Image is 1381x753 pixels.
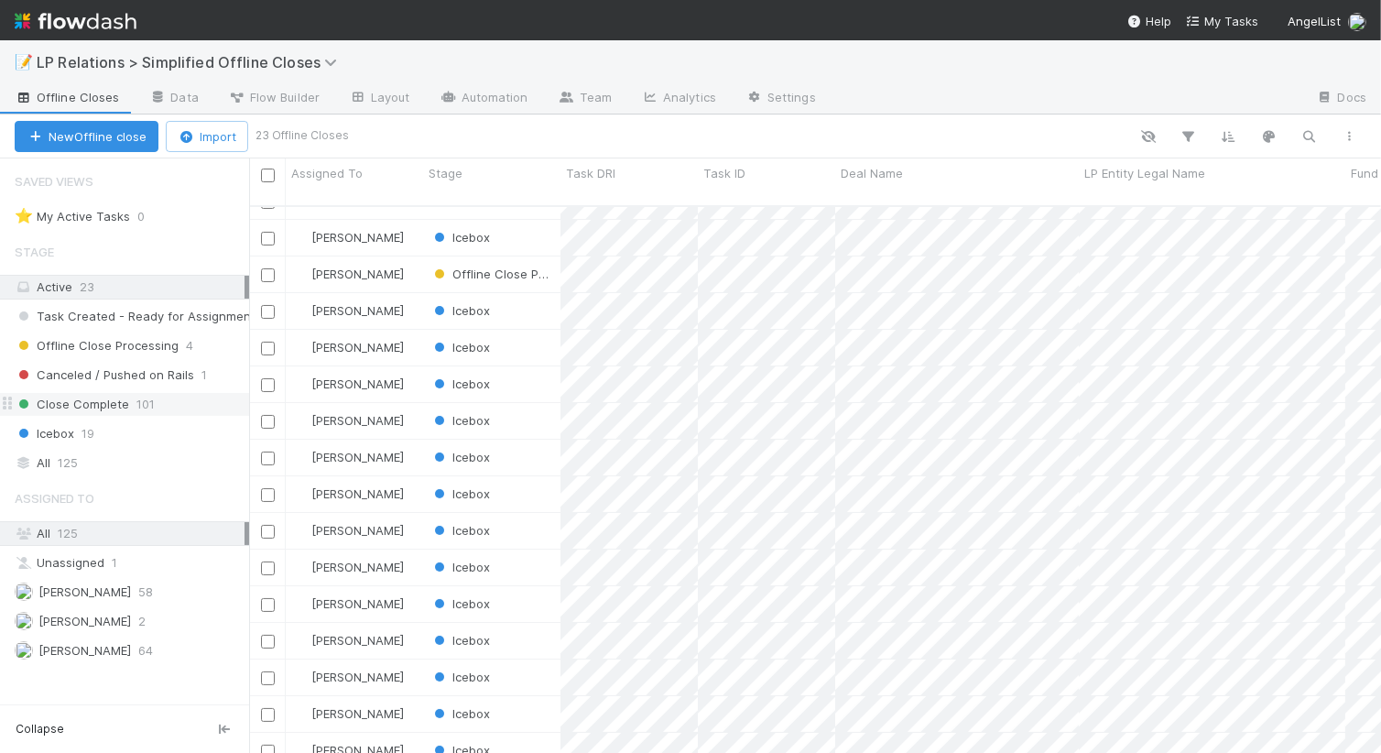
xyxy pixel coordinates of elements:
[311,560,404,574] span: [PERSON_NAME]
[430,376,490,391] span: Icebox
[429,164,462,182] span: Stage
[37,53,346,71] span: LP Relations > Simplified Offline Closes
[16,721,64,737] span: Collapse
[294,413,309,428] img: avatar_6177bb6d-328c-44fd-b6eb-4ffceaabafa4.png
[261,268,275,282] input: Toggle Row Selected
[430,267,594,281] span: Offline Close Processing
[430,375,490,393] div: Icebox
[430,668,490,686] div: Icebox
[430,706,490,721] span: Icebox
[261,169,275,182] input: Toggle All Rows Selected
[703,164,745,182] span: Task ID
[430,228,490,246] div: Icebox
[430,558,490,576] div: Icebox
[15,583,33,601] img: avatar_218ae7b5-dcd5-4ccc-b5d5-7cc00ae2934f.png
[1301,84,1381,114] a: Docs
[311,450,404,464] span: [PERSON_NAME]
[311,523,404,538] span: [PERSON_NAME]
[294,230,309,245] img: avatar_6177bb6d-328c-44fd-b6eb-4ffceaabafa4.png
[430,303,490,318] span: Icebox
[261,232,275,246] input: Toggle Row Selected
[261,452,275,465] input: Toggle Row Selected
[294,486,309,501] img: avatar_6177bb6d-328c-44fd-b6eb-4ffceaabafa4.png
[15,551,245,574] div: Unassigned
[626,84,731,114] a: Analytics
[261,488,275,502] input: Toggle Row Selected
[311,706,404,721] span: [PERSON_NAME]
[201,364,207,387] span: 1
[261,671,275,685] input: Toggle Row Selected
[15,612,33,630] img: avatar_26a72cff-d2f6-445f-be4d-79d164590882.png
[293,411,404,430] div: [PERSON_NAME]
[228,88,320,106] span: Flow Builder
[311,376,404,391] span: [PERSON_NAME]
[58,526,78,540] span: 125
[430,595,490,613] div: Icebox
[425,84,543,114] a: Automation
[138,639,153,662] span: 64
[15,163,93,200] span: Saved Views
[15,5,136,37] img: logo-inverted-e16ddd16eac7371096b0.svg
[293,558,404,576] div: [PERSON_NAME]
[430,340,490,355] span: Icebox
[311,413,404,428] span: [PERSON_NAME]
[294,706,309,721] img: avatar_6177bb6d-328c-44fd-b6eb-4ffceaabafa4.png
[430,485,490,503] div: Icebox
[261,342,275,355] input: Toggle Row Selected
[15,88,119,106] span: Offline Closes
[311,633,404,648] span: [PERSON_NAME]
[311,267,404,281] span: [PERSON_NAME]
[1186,12,1258,30] a: My Tasks
[15,208,33,224] span: ⭐
[15,422,74,445] span: Icebox
[294,633,309,648] img: avatar_6177bb6d-328c-44fd-b6eb-4ffceaabafa4.png
[261,562,275,575] input: Toggle Row Selected
[294,450,309,464] img: avatar_6177bb6d-328c-44fd-b6eb-4ffceaabafa4.png
[291,164,363,182] span: Assigned To
[294,303,309,318] img: avatar_6177bb6d-328c-44fd-b6eb-4ffceaabafa4.png
[15,334,179,357] span: Offline Close Processing
[294,596,309,611] img: avatar_6177bb6d-328c-44fd-b6eb-4ffceaabafa4.png
[293,301,404,320] div: [PERSON_NAME]
[294,523,309,538] img: avatar_6177bb6d-328c-44fd-b6eb-4ffceaabafa4.png
[430,560,490,574] span: Icebox
[294,670,309,684] img: avatar_6177bb6d-328c-44fd-b6eb-4ffceaabafa4.png
[213,84,334,114] a: Flow Builder
[293,375,404,393] div: [PERSON_NAME]
[1348,13,1366,31] img: avatar_5d51780c-77ad-4a9d-a6ed-b88b2c284079.png
[334,84,425,114] a: Layout
[731,84,831,114] a: Settings
[134,84,212,114] a: Data
[311,596,404,611] span: [PERSON_NAME]
[311,486,404,501] span: [PERSON_NAME]
[15,480,94,517] span: Assigned To
[38,614,131,628] span: [PERSON_NAME]
[15,364,194,387] span: Canceled / Pushed on Rails
[430,486,490,501] span: Icebox
[15,452,245,475] div: All
[430,338,490,356] div: Icebox
[430,230,490,245] span: Icebox
[15,234,54,270] span: Stage
[293,521,404,540] div: [PERSON_NAME]
[430,633,490,648] span: Icebox
[430,521,490,540] div: Icebox
[566,164,615,182] span: Task DRI
[15,121,158,152] button: NewOffline close
[186,334,193,357] span: 4
[293,265,404,283] div: [PERSON_NAME]
[261,378,275,392] input: Toggle Row Selected
[294,376,309,391] img: avatar_6177bb6d-328c-44fd-b6eb-4ffceaabafa4.png
[138,610,146,633] span: 2
[15,641,33,660] img: avatar_6177bb6d-328c-44fd-b6eb-4ffceaabafa4.png
[15,205,130,228] div: My Active Tasks
[294,340,309,355] img: avatar_6177bb6d-328c-44fd-b6eb-4ffceaabafa4.png
[15,393,129,416] span: Close Complete
[430,413,490,428] span: Icebox
[430,523,490,538] span: Icebox
[261,635,275,649] input: Toggle Row Selected
[430,301,490,320] div: Icebox
[311,303,404,318] span: [PERSON_NAME]
[293,485,404,503] div: [PERSON_NAME]
[1288,14,1341,28] span: AngelList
